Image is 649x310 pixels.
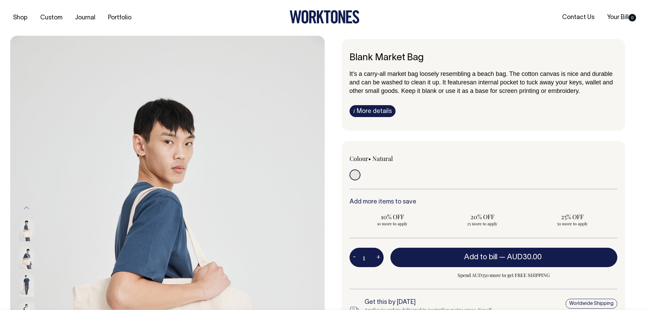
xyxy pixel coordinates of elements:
[21,200,32,215] button: Previous
[350,70,613,86] span: It's a carry-all market bag loosely resembling a beach bag. The cotton canvas is nice and durable...
[443,213,522,221] span: 20% OFF
[529,211,615,228] input: 25% OFF 50 more to apply
[390,248,618,267] button: Add to bill —AUD30.00
[350,79,613,94] span: an internal pocket to tuck away your keys, wallet and other small goods. Keep it blank or use it ...
[604,12,639,23] a: Your Bill0
[350,53,618,63] h1: Blank Market Bag
[105,12,134,23] a: Portfolio
[365,299,496,306] h6: Get this by [DATE]
[507,254,542,261] span: AUD30.00
[439,211,525,228] input: 20% OFF 25 more to apply
[559,12,597,23] a: Contact Us
[353,221,432,226] span: 10 more to apply
[499,254,543,261] span: —
[350,105,396,117] a: iMore details
[629,14,636,21] span: 0
[19,245,34,269] img: natural
[533,213,612,221] span: 25% OFF
[390,271,618,279] span: Spend AUD350 more to get FREE SHIPPING
[350,199,618,206] h6: Add more items to save
[444,79,470,86] span: t features
[373,251,384,264] button: +
[464,254,497,261] span: Add to bill
[353,213,432,221] span: 10% OFF
[368,154,371,163] span: •
[350,154,457,163] div: Colour
[37,12,65,23] a: Custom
[372,154,393,163] label: Natural
[19,217,34,241] img: natural
[350,211,435,228] input: 10% OFF 10 more to apply
[72,12,98,23] a: Journal
[350,251,359,264] button: -
[19,273,34,297] img: natural
[533,221,612,226] span: 50 more to apply
[353,107,355,114] span: i
[443,221,522,226] span: 25 more to apply
[10,12,30,23] a: Shop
